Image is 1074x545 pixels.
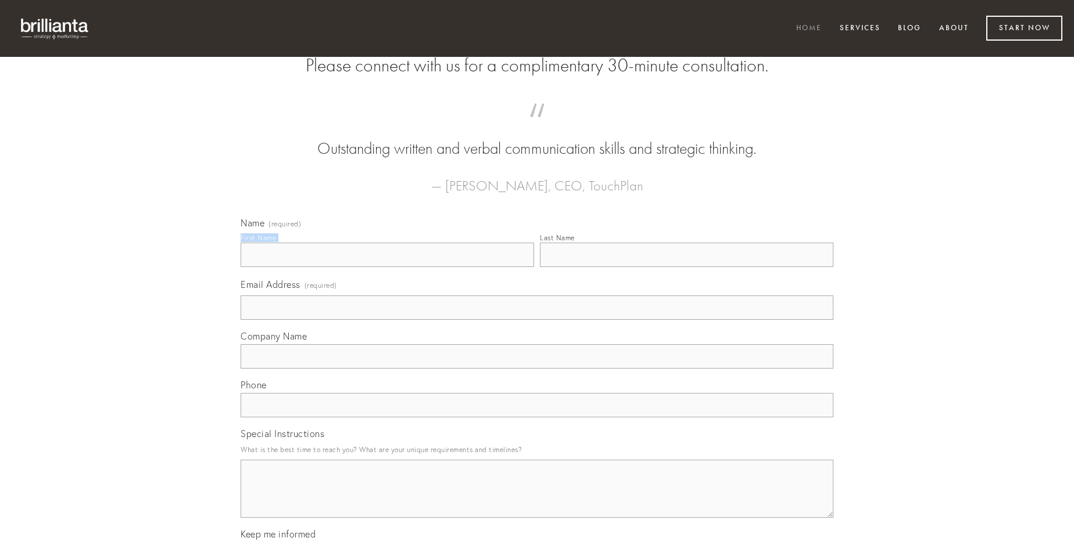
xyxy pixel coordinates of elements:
[890,19,929,38] a: Blog
[986,16,1062,41] a: Start Now
[241,379,267,391] span: Phone
[832,19,888,38] a: Services
[305,277,337,293] span: (required)
[259,115,815,160] blockquote: Outstanding written and verbal communication skills and strategic thinking.
[241,55,833,77] h2: Please connect with us for a complimentary 30-minute consultation.
[241,442,833,457] p: What is the best time to reach you? What are your unique requirements and timelines?
[12,12,99,45] img: brillianta - research, strategy, marketing
[540,233,575,242] div: Last Name
[259,160,815,197] figcaption: — [PERSON_NAME], CEO, TouchPlan
[932,19,976,38] a: About
[241,330,307,342] span: Company Name
[241,528,316,540] span: Keep me informed
[789,19,829,38] a: Home
[241,233,276,242] div: First Name
[241,217,264,229] span: Name
[268,221,301,228] span: (required)
[259,115,815,138] span: “
[241,279,300,290] span: Email Address
[241,428,324,439] span: Special Instructions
